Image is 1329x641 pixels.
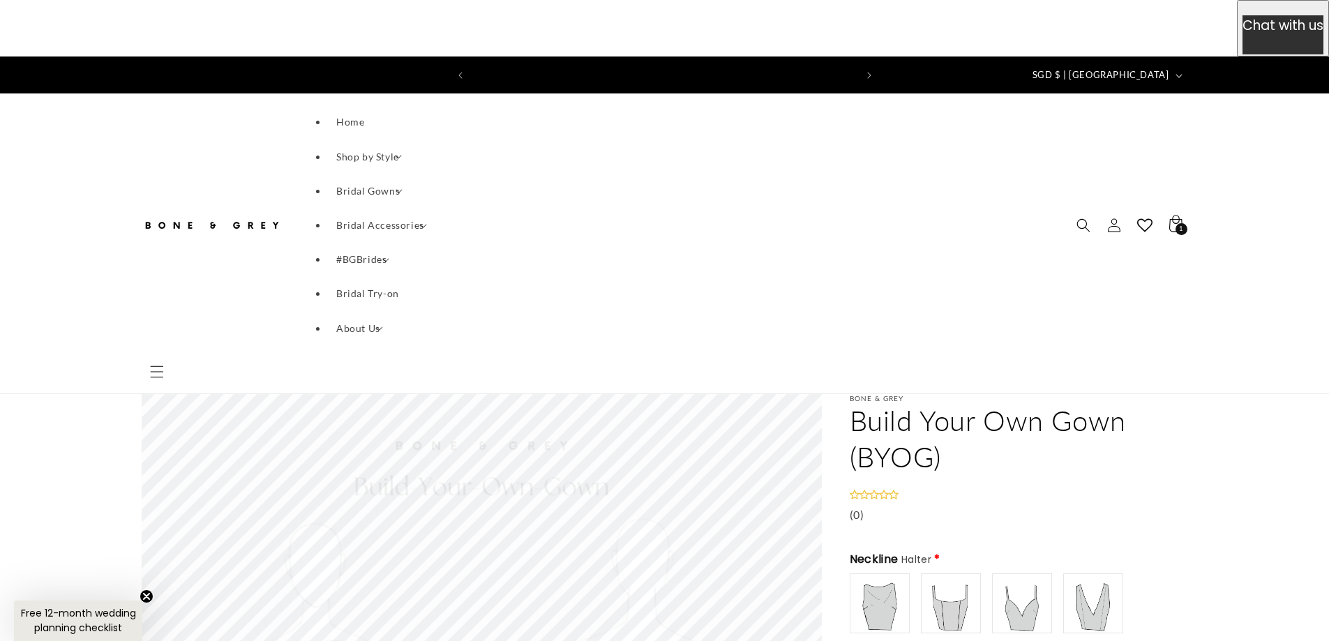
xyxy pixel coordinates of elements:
[336,253,386,265] span: #BGBrides
[994,575,1050,631] img: https://cdn.shopify.com/s/files/1/0750/3832/7081/files/v_neck_thin_straps_4722d919-4ab4-454d-8566...
[328,105,373,139] a: Home
[1065,575,1121,631] img: https://cdn.shopify.com/s/files/1/0750/3832/7081/files/v-neck_thick_straps_d2901628-028e-49ea-b62...
[852,575,908,631] img: https://cdn.shopify.com/s/files/1/0750/3832/7081/files/boat_neck_e90dd235-88bb-46b2-8369-a1b9d139...
[336,322,380,334] span: About Us
[1024,62,1188,89] button: SGD $ | [GEOGRAPHIC_DATA]
[336,116,364,128] span: Home
[328,311,389,345] summary: About Us
[336,287,399,299] span: Bridal Try-on
[136,204,286,246] a: Bone and Grey Bridal
[336,185,400,197] span: Bridal Gowns
[445,62,476,89] button: Previous announcement
[1033,68,1169,82] span: SGD $ | [GEOGRAPHIC_DATA]
[1242,15,1323,36] p: Chat with us
[923,575,979,631] img: https://cdn.shopify.com/s/files/1/0750/3832/7081/files/square_7e0562ac-aecd-41ee-8590-69b11575ecc...
[1179,223,1183,235] span: 1
[1068,210,1099,241] summary: Search
[14,601,142,641] div: Free 12-month wedding planning checklistClose teaser
[142,356,172,387] summary: Menu
[850,394,1188,402] p: Bone & Grey
[328,276,407,310] a: Bridal Try-on
[854,62,885,89] button: Next announcement
[456,56,874,94] slideshow-component: Announcement bar
[336,151,399,163] span: Shop by Style
[901,552,931,566] span: Halter
[21,606,136,635] span: Free 12-month wedding planning checklist
[850,505,1188,525] div: (0)
[328,174,408,208] summary: Bridal Gowns
[328,208,433,242] summary: Bridal Accessories
[850,402,1188,475] h1: Build Your Own Gown (BYOG)
[336,219,424,231] span: Bridal Accessories
[140,589,153,603] button: Close teaser
[328,139,407,174] summary: Shop by Style
[142,210,281,241] img: Bone and Grey Bridal
[850,551,932,568] span: Neckline
[328,242,395,276] summary: #BGBrides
